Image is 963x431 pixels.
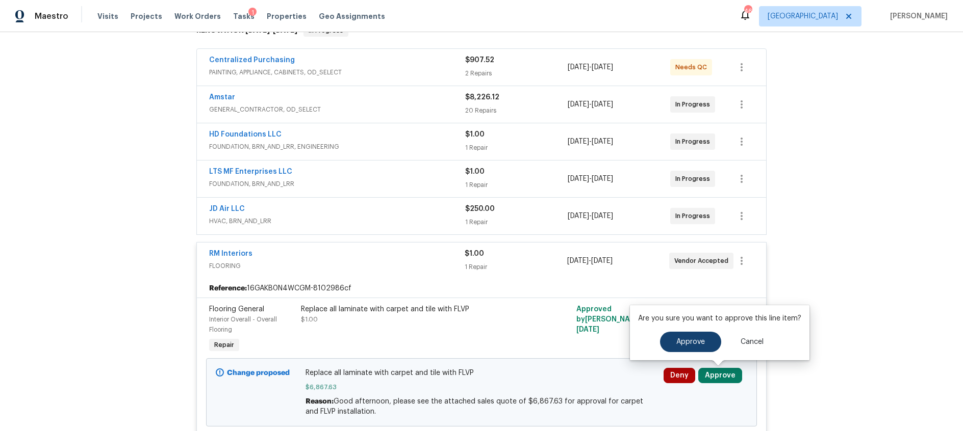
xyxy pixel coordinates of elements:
[209,142,465,152] span: FOUNDATION, BRN_AND_LRR, ENGINEERING
[209,283,247,293] b: Reference:
[674,256,732,266] span: Vendor Accepted
[209,94,235,101] a: Amstar
[227,369,290,376] b: Change proposed
[465,205,495,212] span: $250.00
[465,57,494,64] span: $907.52
[568,62,613,72] span: -
[660,332,721,352] button: Approve
[465,250,484,257] span: $1.00
[209,216,465,226] span: HVAC, BRN_AND_LRR
[568,137,613,147] span: -
[301,304,524,314] div: Replace all laminate with carpet and tile with FLVP
[209,250,252,257] a: RM Interiors
[306,382,658,392] span: $6,867.63
[664,368,695,383] button: Deny
[248,8,257,18] div: 1
[592,212,613,220] span: [DATE]
[675,137,714,147] span: In Progress
[209,306,264,313] span: Flooring General
[209,316,277,333] span: Interior Overall - Overall Flooring
[465,180,568,190] div: 1 Repair
[97,11,118,21] span: Visits
[568,138,589,145] span: [DATE]
[233,13,255,20] span: Tasks
[197,279,766,298] div: 16GAKB0N4WCGM-8102986cf
[465,105,568,116] div: 20 Repairs
[209,261,465,271] span: FLOORING
[568,175,589,182] span: [DATE]
[724,332,780,352] button: Cancel
[465,131,485,138] span: $1.00
[675,211,714,221] span: In Progress
[209,67,465,77] span: PAINTING, APPLIANCE, CABINETS, OD_SELECT
[576,306,652,333] span: Approved by [PERSON_NAME] on
[886,11,948,21] span: [PERSON_NAME]
[592,138,613,145] span: [DATE]
[210,340,238,350] span: Repair
[568,212,589,220] span: [DATE]
[465,262,567,272] div: 1 Repair
[675,99,714,110] span: In Progress
[576,326,599,333] span: [DATE]
[567,257,589,264] span: [DATE]
[741,338,764,346] span: Cancel
[698,368,742,383] button: Approve
[209,168,292,175] a: LTS MF Enterprises LLC
[306,368,658,378] span: Replace all laminate with carpet and tile with FLVP
[568,99,613,110] span: -
[768,11,838,21] span: [GEOGRAPHIC_DATA]
[675,174,714,184] span: In Progress
[306,398,643,415] span: Good afternoon, please see the attached sales quote of $6,867.63 for approval for carpet and FLVP...
[131,11,162,21] span: Projects
[592,101,613,108] span: [DATE]
[319,11,385,21] span: Geo Assignments
[209,57,295,64] a: Centralized Purchasing
[568,101,589,108] span: [DATE]
[592,64,613,71] span: [DATE]
[174,11,221,21] span: Work Orders
[209,104,465,115] span: GENERAL_CONTRACTOR, OD_SELECT
[209,205,245,212] a: JD Air LLC
[306,398,334,405] span: Reason:
[465,68,568,78] div: 2 Repairs
[744,6,751,16] div: 46
[267,11,307,21] span: Properties
[568,174,613,184] span: -
[567,256,613,266] span: -
[465,217,568,227] div: 1 Repair
[591,257,613,264] span: [DATE]
[676,338,705,346] span: Approve
[209,131,282,138] a: HD Foundations LLC
[465,168,485,175] span: $1.00
[592,175,613,182] span: [DATE]
[209,179,465,189] span: FOUNDATION, BRN_AND_LRR
[301,316,318,322] span: $1.00
[675,62,711,72] span: Needs QC
[35,11,68,21] span: Maestro
[568,64,589,71] span: [DATE]
[638,313,801,324] p: Are you sure you want to approve this line item?
[465,143,568,153] div: 1 Repair
[568,211,613,221] span: -
[465,94,499,101] span: $8,226.12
